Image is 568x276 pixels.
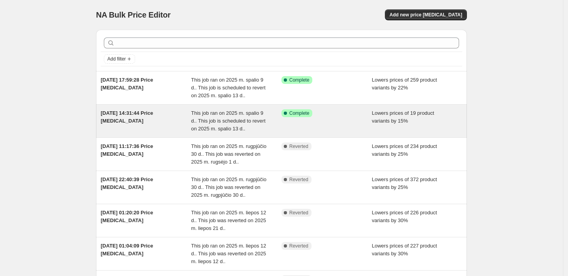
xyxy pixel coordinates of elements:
span: Add new price [MEDICAL_DATA] [390,12,462,18]
span: [DATE] 01:20:20 Price [MEDICAL_DATA] [101,210,153,223]
span: This job ran on 2025 m. spalio 9 d.. This job is scheduled to revert on 2025 m. spalio 13 d.. [191,110,266,132]
span: [DATE] 14:31:44 Price [MEDICAL_DATA] [101,110,153,124]
span: This job ran on 2025 m. spalio 9 d.. This job is scheduled to revert on 2025 m. spalio 13 d.. [191,77,266,98]
span: Reverted [289,210,308,216]
span: Lowers prices of 226 product variants by 30% [372,210,437,223]
span: Add filter [107,56,126,62]
span: [DATE] 17:59:28 Price [MEDICAL_DATA] [101,77,153,91]
span: NA Bulk Price Editor [96,11,171,19]
button: Add filter [104,54,135,64]
span: This job ran on 2025 m. rugpjūčio 30 d.. This job was reverted on 2025 m. rugpjūčio 30 d.. [191,176,267,198]
span: Lowers prices of 259 product variants by 22% [372,77,437,91]
span: [DATE] 11:17:36 Price [MEDICAL_DATA] [101,143,153,157]
span: This job ran on 2025 m. rugpjūčio 30 d.. This job was reverted on 2025 m. rugsėjo 1 d.. [191,143,267,165]
span: This job ran on 2025 m. liepos 12 d.. This job was reverted on 2025 m. liepos 12 d.. [191,243,266,264]
span: Lowers prices of 227 product variants by 30% [372,243,437,256]
span: This job ran on 2025 m. liepos 12 d.. This job was reverted on 2025 m. liepos 21 d.. [191,210,266,231]
span: Lowers prices of 234 product variants by 25% [372,143,437,157]
span: [DATE] 01:04:09 Price [MEDICAL_DATA] [101,243,153,256]
span: Complete [289,110,309,116]
span: Reverted [289,243,308,249]
button: Add new price [MEDICAL_DATA] [385,9,467,20]
span: Lowers prices of 372 product variants by 25% [372,176,437,190]
span: [DATE] 22:40:39 Price [MEDICAL_DATA] [101,176,153,190]
span: Reverted [289,176,308,183]
span: Reverted [289,143,308,150]
span: Lowers prices of 19 product variants by 15% [372,110,434,124]
span: Complete [289,77,309,83]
